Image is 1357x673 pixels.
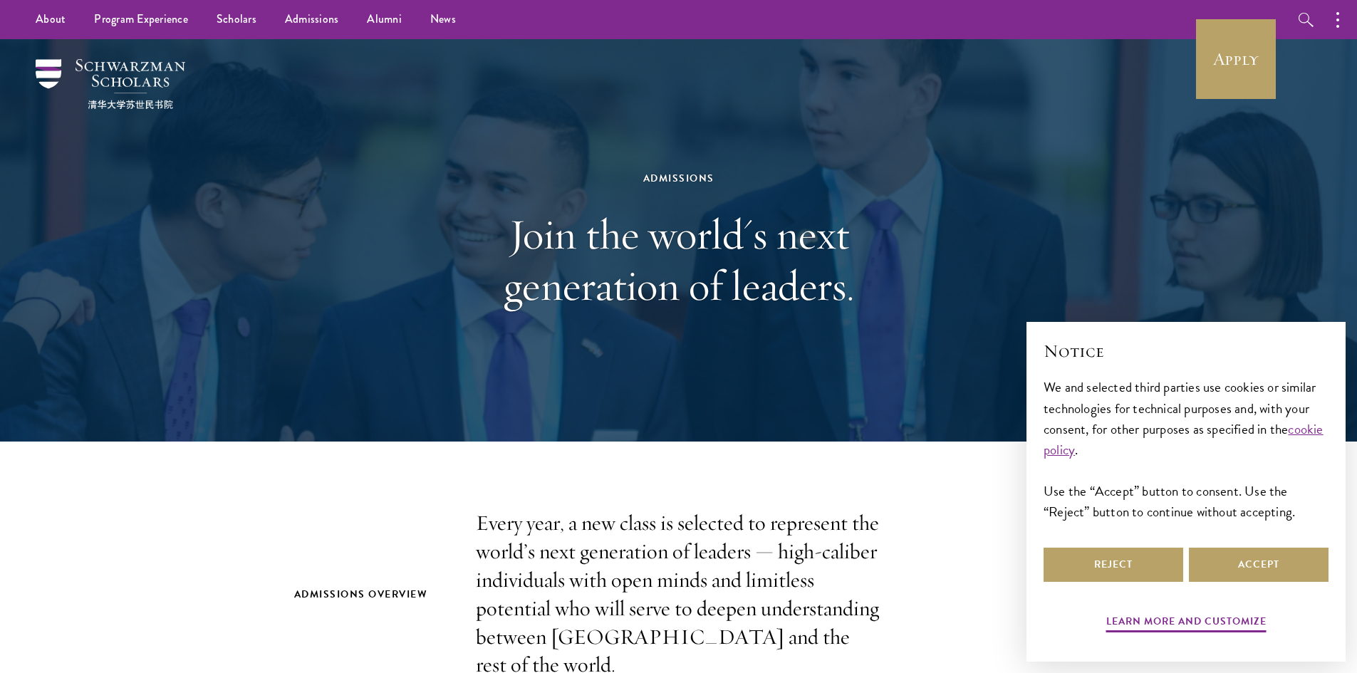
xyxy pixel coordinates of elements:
a: Apply [1196,19,1276,99]
h2: Admissions Overview [294,585,447,603]
button: Reject [1044,548,1183,582]
div: Admissions [433,169,925,187]
button: Learn more and customize [1106,612,1267,635]
a: cookie policy [1044,419,1324,460]
h1: Join the world's next generation of leaders. [433,209,925,311]
button: Accept [1189,548,1329,582]
div: We and selected third parties use cookies or similar technologies for technical purposes and, wit... [1044,377,1329,521]
h2: Notice [1044,339,1329,363]
img: Schwarzman Scholars [36,59,185,109]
